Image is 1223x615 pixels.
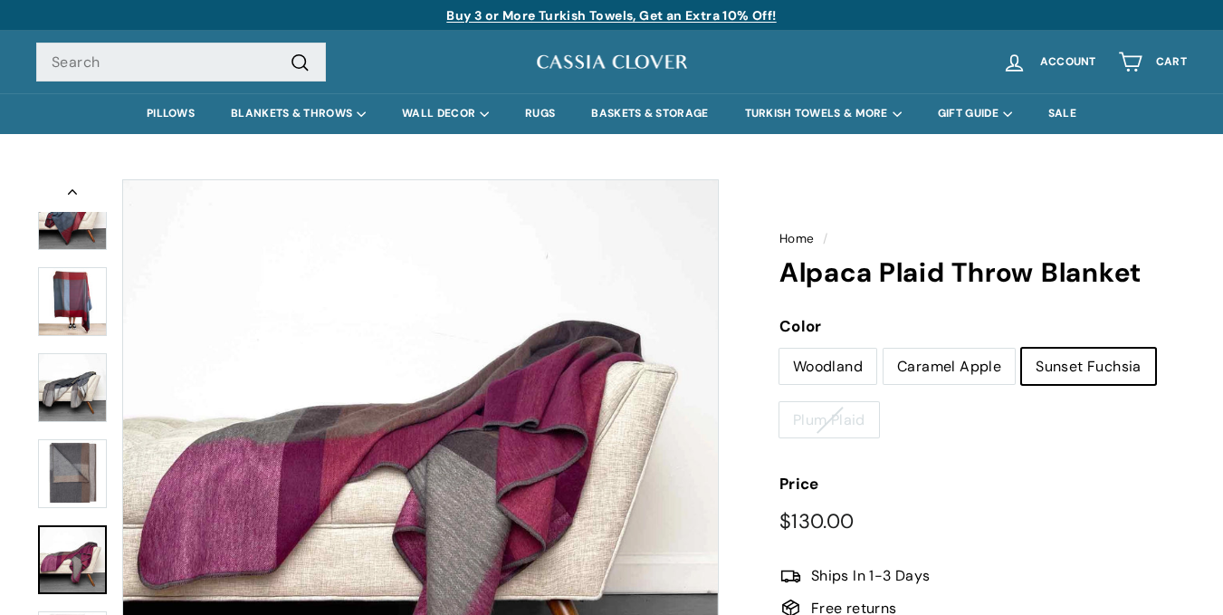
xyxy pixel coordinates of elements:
img: Alpaca Plaid Throw Blanket [38,267,107,336]
h1: Alpaca Plaid Throw Blanket [779,258,1187,288]
a: Cart [1107,35,1198,89]
a: RUGS [507,93,573,134]
span: Ships In 1-3 Days [811,564,931,588]
summary: GIFT GUIDE [920,93,1030,134]
button: Previous [36,179,109,212]
summary: BLANKETS & THROWS [213,93,384,134]
a: Account [991,35,1107,89]
summary: WALL DECOR [384,93,507,134]
a: Home [779,231,815,246]
a: Alpaca Plaid Throw Blanket [38,525,107,594]
span: / [818,231,832,246]
img: Alpaca Plaid Throw Blanket [38,353,107,422]
a: BASKETS & STORAGE [573,93,726,134]
a: SALE [1030,93,1094,134]
img: Alpaca Plaid Throw Blanket [38,181,107,250]
span: $130.00 [779,508,855,534]
a: Buy 3 or More Turkish Towels, Get an Extra 10% Off! [446,7,776,24]
label: Woodland [779,349,876,385]
span: Account [1040,56,1096,68]
label: Plum Plaid [779,402,879,438]
label: Caramel Apple [884,349,1015,385]
label: Color [779,314,1187,339]
a: PILLOWS [129,93,213,134]
img: Alpaca Plaid Throw Blanket [38,439,107,508]
input: Search [36,43,326,82]
label: Price [779,472,1187,496]
label: Sunset Fuchsia [1022,349,1155,385]
span: Cart [1156,56,1187,68]
nav: breadcrumbs [779,229,1187,249]
summary: TURKISH TOWELS & MORE [727,93,920,134]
